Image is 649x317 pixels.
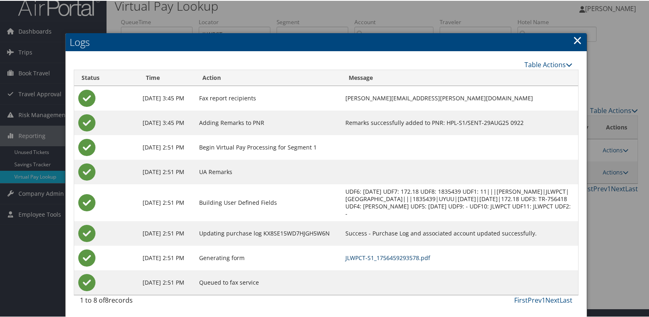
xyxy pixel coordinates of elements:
span: 8 [105,295,109,304]
td: Updating purchase log KX8SE15WD7HJGH5W6N [195,220,341,245]
a: 1 [542,295,545,304]
td: Success - Purchase Log and associated account updated successfully. [341,220,578,245]
td: [DATE] 2:51 PM [138,159,195,183]
th: Message: activate to sort column ascending [341,69,578,85]
td: [DATE] 2:51 PM [138,183,195,220]
th: Status: activate to sort column ascending [74,69,138,85]
td: Generating form [195,245,341,269]
a: JLWPCT-S1_1756459293578.pdf [345,253,430,261]
td: Adding Remarks to PNR [195,110,341,134]
td: [DATE] 3:45 PM [138,85,195,110]
h2: Logs [66,32,587,50]
div: 1 to 8 of records [80,294,194,308]
td: Building User Defined Fields [195,183,341,220]
td: Begin Virtual Pay Processing for Segment 1 [195,134,341,159]
a: First [514,295,528,304]
td: Remarks successfully added to PNR: HPL-S1/SENT-29AUG25 0922 [341,110,578,134]
td: [DATE] 3:45 PM [138,110,195,134]
a: Next [545,295,560,304]
td: [DATE] 2:51 PM [138,269,195,294]
a: Prev [528,295,542,304]
td: UDF6: [DATE] UDF7: 172.18 UDF8: 1835439 UDF1: 11|||[PERSON_NAME]|JLWPCT|[GEOGRAPHIC_DATA]|||18354... [341,183,578,220]
a: Last [560,295,572,304]
td: UA Remarks [195,159,341,183]
th: Action: activate to sort column ascending [195,69,341,85]
td: [PERSON_NAME][EMAIL_ADDRESS][PERSON_NAME][DOMAIN_NAME] [341,85,578,110]
a: Close [573,31,582,48]
td: [DATE] 2:51 PM [138,220,195,245]
td: Queued to fax service [195,269,341,294]
td: [DATE] 2:51 PM [138,134,195,159]
th: Time: activate to sort column ascending [138,69,195,85]
a: Table Actions [524,59,572,68]
td: [DATE] 2:51 PM [138,245,195,269]
td: Fax report recipients [195,85,341,110]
